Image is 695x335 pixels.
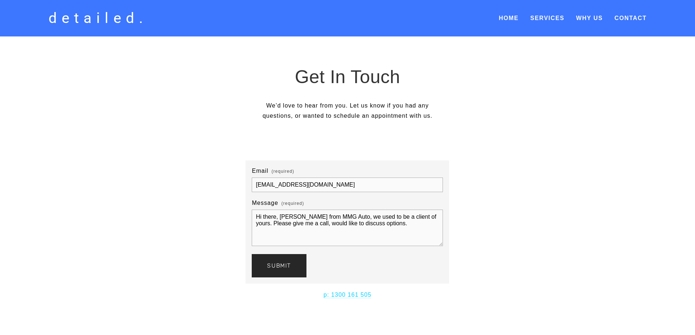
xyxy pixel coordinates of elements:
[324,292,371,299] a: p: 1300 161 505
[281,199,304,208] span: (required)
[252,254,306,277] button: SubmitSubmit
[252,101,443,121] p: We’d love to hear from you. Let us know if you had any questions, or wanted to schedule an appoin...
[252,210,443,246] textarea: Hi there, [PERSON_NAME] from MMG Auto, we used to be a client of yours. Please give me a call, wo...
[576,15,603,21] a: Why Us
[252,66,443,89] h1: Get In Touch
[45,7,152,29] a: detailed.
[252,200,278,206] span: Message
[267,262,291,269] span: Submit
[614,12,646,25] a: Contact
[530,15,564,21] a: Services
[271,167,294,176] span: (required)
[252,168,268,174] span: Email
[499,12,518,25] a: Home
